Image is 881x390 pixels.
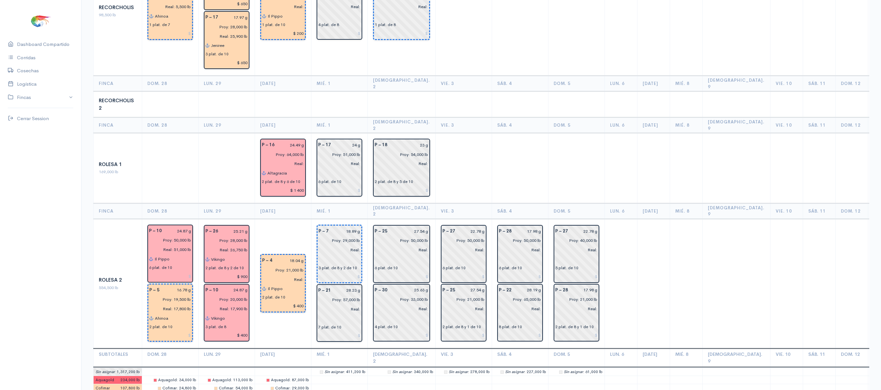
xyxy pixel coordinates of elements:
[314,159,361,169] input: pescadas
[637,349,670,367] td: [DATE]
[94,203,142,219] th: Finca
[222,286,248,295] input: g
[803,349,835,367] td: Sáb. 11
[260,139,306,197] div: Piscina: 16 Peso: 24.49 g Libras Proy: 64,000 lb Empacadora: Promarisco Gabarra: Altagracia Plata...
[205,324,226,330] div: 3 plat. de 8
[499,272,541,281] input: $
[205,51,229,57] div: 3 plat. de 10
[495,295,541,304] input: estimadas
[99,161,137,168] div: Rolesa 1
[554,284,599,342] div: Piscina: 28 Peso: 17.98 g Libras Proy: 21,000 lb Empacadora: Sin asignar Plataformas: 2 plat. de ...
[158,377,177,383] span: Aquagold
[271,377,290,383] span: Aquagold
[255,203,311,219] th: [DATE]
[375,186,428,195] input: $
[311,203,368,219] th: Mié. 1
[142,76,199,91] th: Dom. 28
[375,265,398,271] div: 6 plat. de 10
[435,203,492,219] th: Vie. 3
[572,227,598,236] input: g
[99,169,118,174] span: 169,000 lb
[99,276,137,284] div: Rolesa 2
[435,118,492,133] th: Vie. 3
[670,349,702,367] td: Mié. 8
[314,2,361,11] input: pescadas
[555,324,594,330] div: 2 plat. de 8 y 1 de 10
[199,203,255,219] th: Lun. 29
[205,272,248,281] input: $
[319,265,357,271] div: 3 plat. de 8 y 2 de 10
[314,140,335,150] div: P – 17
[368,203,436,219] th: [DEMOGRAPHIC_DATA]. 2
[803,118,835,133] th: Sáb. 11
[551,227,572,236] div: P – 27
[318,179,341,185] div: 6 plat. de 10
[258,256,276,265] div: P – 4
[388,369,433,374] span: : 340,000 lb
[551,295,598,304] input: estimadas
[94,118,142,133] th: Finca
[145,2,191,11] input: pescadas
[276,256,304,265] input: g
[204,284,249,342] div: Piscina: 10 Peso: 24.87 g Libras Proy: 20,000 lb Libras Reales: 17,900 lb Rendimiento: 89.5% Empa...
[166,226,191,236] input: g
[495,286,515,295] div: P – 22
[495,236,541,245] input: estimadas
[205,265,244,271] div: 2 plat. de 8 y 2 de 10
[373,139,430,197] div: Piscina: 18 Peso: 23 g Libras Proy: 54,000 lb Empacadora: Sin asignar Plataformas: 2 plat. de 8 y...
[258,150,304,159] input: estimadas
[439,245,485,255] input: pescadas
[564,369,583,374] span: Sin asignar
[500,369,546,374] span: : 227,000 lb
[371,150,428,159] input: estimadas
[835,76,868,91] th: Dom. 12
[317,139,362,197] div: Piscina: 17 Peso: 24 g Libras Proy: 51,000 lb Empacadora: Sin asignar Plataformas: 6 plat. de 10
[459,286,485,295] input: g
[258,275,304,284] input: pescadas
[96,377,114,383] span: Aquagold
[548,349,605,367] td: Dom. 5
[258,2,304,11] input: pescadas
[605,76,637,91] th: Lun. 6
[145,295,191,304] input: estimadas
[149,22,170,28] div: 1 plat. de 7
[99,285,118,290] span: 554,500 lb
[439,295,485,304] input: estimadas
[548,203,605,219] th: Dom. 5
[149,324,172,330] div: 2 plat. de 10
[314,295,361,304] input: estimadas
[371,245,428,255] input: pescadas
[149,331,191,340] input: $
[205,58,248,67] input: $
[202,32,248,41] input: pescadas
[702,76,770,91] th: [DEMOGRAPHIC_DATA]. 9
[441,225,486,283] div: Piscina: 27 Peso: 22.78 g Libras Proy: 50,000 lb Empacadora: Sin asignar Plataformas: 6 plat. de 10
[333,227,360,236] input: g
[318,331,361,341] input: $
[199,349,255,367] td: Lun. 29
[258,140,278,150] div: P – 16
[202,295,248,304] input: estimadas
[212,377,231,383] span: Aquagold
[459,227,485,236] input: g
[120,377,140,383] span: 234,000 lb
[555,265,578,271] div: 5 plat. de 10
[702,203,770,219] th: [DEMOGRAPHIC_DATA]. 9
[311,349,368,367] td: Mié. 1
[637,203,670,219] th: [DATE]
[375,179,413,185] div: 2 plat. de 8 y 5 de 10
[670,203,702,219] th: Mié. 8
[142,349,199,367] td: Dom. 28
[803,203,835,219] th: Sáb. 11
[278,140,304,150] input: g
[202,245,248,255] input: pescadas
[371,236,428,245] input: estimadas
[320,369,366,374] span: : 411,200 lb
[255,118,311,133] th: [DATE]
[548,118,605,133] th: Dom. 5
[145,245,191,254] input: pescadas
[835,203,868,219] th: Dom. 12
[96,369,115,375] span: Sin asignar
[637,118,670,133] th: [DATE]
[202,286,222,295] div: P – 10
